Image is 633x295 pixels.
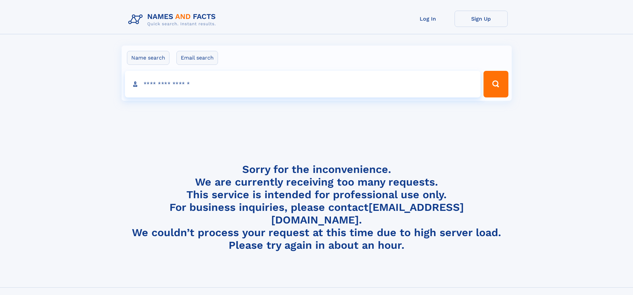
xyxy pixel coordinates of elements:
[176,51,218,65] label: Email search
[127,51,169,65] label: Name search
[125,71,481,97] input: search input
[483,71,508,97] button: Search Button
[126,163,508,252] h4: Sorry for the inconvenience. We are currently receiving too many requests. This service is intend...
[455,11,508,27] a: Sign Up
[126,11,221,29] img: Logo Names and Facts
[271,201,464,226] a: [EMAIL_ADDRESS][DOMAIN_NAME]
[401,11,455,27] a: Log In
